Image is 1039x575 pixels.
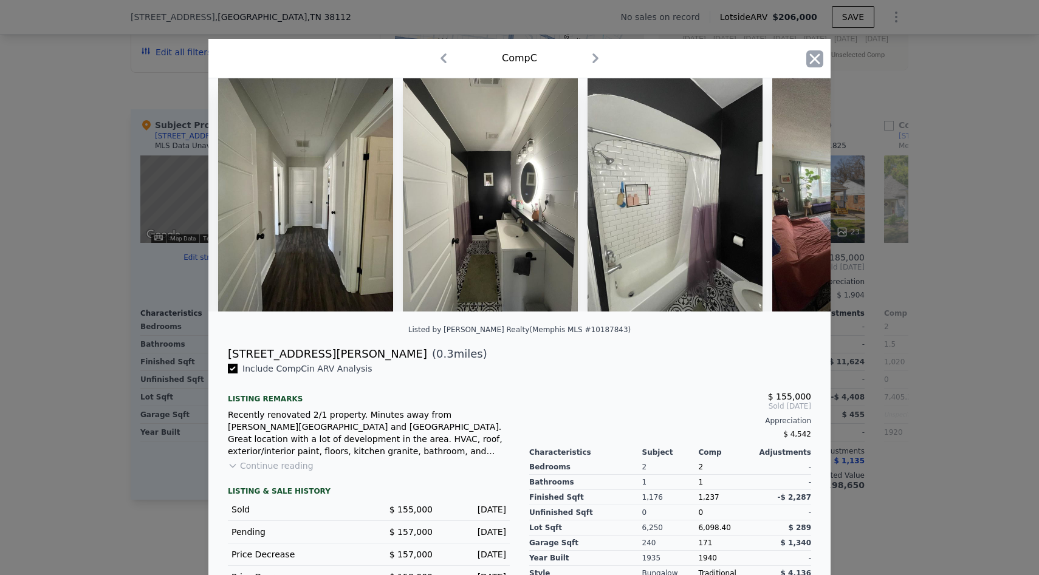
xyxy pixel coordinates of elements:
[403,78,578,311] img: Property Img
[529,536,642,551] div: Garage Sqft
[529,520,642,536] div: Lot Sqft
[231,548,359,560] div: Price Decrease
[772,78,947,311] img: Property Img
[389,527,433,537] span: $ 157,000
[442,526,506,538] div: [DATE]
[228,345,427,362] div: [STREET_ADDRESS][PERSON_NAME]
[529,475,642,490] div: Bathrooms
[436,347,454,360] span: 0.3
[642,490,699,505] div: 1,176
[408,325,631,334] div: Listed by [PERSON_NAME] Realty (Memphis MLS #10187843)
[642,551,699,566] div: 1935
[642,505,699,520] div: 0
[442,503,506,515] div: [DATE]
[231,503,359,515] div: Sold
[642,475,699,490] div: 1
[698,551,755,566] div: 1940
[642,520,699,536] div: 6,250
[502,51,537,66] div: Comp C
[698,463,703,471] span: 2
[442,548,506,560] div: [DATE]
[755,475,811,490] div: -
[529,416,811,426] div: Appreciation
[778,493,811,502] span: -$ 2,287
[228,409,510,457] div: Recently renovated 2/1 property. Minutes away from [PERSON_NAME][GEOGRAPHIC_DATA] and [GEOGRAPHIC...
[529,490,642,505] div: Finished Sqft
[642,460,699,475] div: 2
[231,526,359,538] div: Pending
[529,460,642,475] div: Bedrooms
[698,539,712,547] span: 171
[781,539,811,547] span: $ 1,340
[698,475,755,490] div: 1
[427,345,487,362] span: ( miles)
[755,460,811,475] div: -
[698,493,719,502] span: 1,237
[768,392,811,401] span: $ 155,000
[788,523,811,532] span: $ 289
[698,447,755,457] div: Comp
[698,523,730,532] span: 6,098.40
[588,78,763,311] img: Property Img
[755,551,811,566] div: -
[642,447,699,457] div: Subject
[642,536,699,551] div: 240
[755,505,811,520] div: -
[228,384,510,404] div: Listing remarks
[228,486,510,498] div: LISTING & SALE HISTORY
[228,460,314,472] button: Continue reading
[529,447,642,457] div: Characteristics
[698,508,703,517] span: 0
[529,401,811,411] span: Sold [DATE]
[389,505,433,514] span: $ 155,000
[529,505,642,520] div: Unfinished Sqft
[755,447,811,457] div: Adjustments
[783,430,811,438] span: $ 4,542
[218,78,393,311] img: Property Img
[238,364,377,373] span: Include Comp C in ARV Analysis
[389,549,433,559] span: $ 157,000
[529,551,642,566] div: Year Built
